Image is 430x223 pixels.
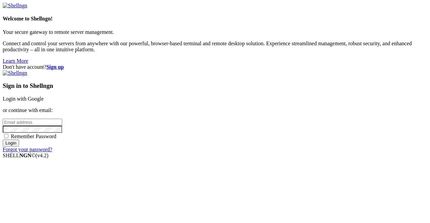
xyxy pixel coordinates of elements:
h4: Welcome to Shellngn! [3,16,427,22]
b: NGN [19,153,32,158]
span: 4.2.0 [36,153,49,158]
a: Login with Google [3,96,44,102]
h3: Sign in to Shellngn [3,82,427,90]
p: or continue with email: [3,107,427,113]
span: Remember Password [11,133,56,139]
a: Sign up [46,64,64,70]
img: Shellngn [3,3,27,9]
div: Don't have account? [3,64,427,70]
p: Your secure gateway to remote server management. [3,29,427,35]
a: Learn More [3,58,28,64]
img: Shellngn [3,70,27,76]
span: SHELL © [3,153,48,158]
input: Email address [3,119,62,126]
input: Login [3,140,19,147]
a: Forgot your password? [3,147,52,152]
p: Connect and control your servers from anywhere with our powerful, browser-based terminal and remo... [3,41,427,53]
input: Remember Password [4,134,8,138]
